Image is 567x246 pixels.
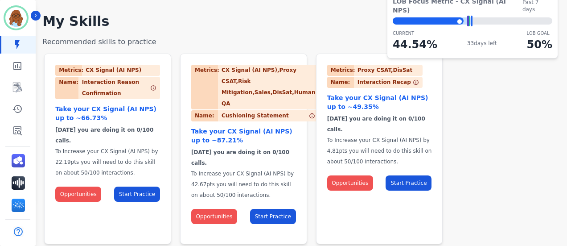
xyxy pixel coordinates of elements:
span: 33 days left [467,40,497,47]
div: Interaction Reason Confirmation [55,77,148,99]
span: Recommended skills to practice [42,38,156,46]
button: Opportunities [327,175,373,191]
button: Start Practice [114,187,160,202]
h1: My Skills [42,13,558,29]
span: [DATE] you are doing it on 0/100 calls. [55,127,153,144]
div: Name: [327,77,354,88]
button: Start Practice [250,209,296,224]
div: Take your CX Signal (AI NPS) up to ~87.21% [191,127,296,145]
p: 50 % [527,37,552,53]
div: Metrics: [55,65,82,76]
div: Name: [191,110,218,121]
span: To Increase your CX Signal (AI NPS) by 22.19pts you will need to do this skill on about 50/100 in... [55,148,158,176]
p: CURRENT [393,30,437,37]
div: Metrics: [327,65,354,76]
span: [DATE] you are doing it on 0/100 calls. [191,149,289,166]
span: [DATE] you are doing it on 0/100 calls. [327,116,425,133]
div: CX Signal (AI NPS),Proxy CSAT,Risk Mitigation,Sales,DisSat,Human QA [222,65,319,109]
p: LOB Goal [527,30,552,37]
div: Cushioning Statement [191,110,289,121]
div: CX Signal (AI NPS) [86,65,145,76]
div: ⬤ [393,17,464,25]
div: Interaction Recap [327,77,411,88]
button: Opportunities [191,209,237,224]
div: Metrics: [191,65,218,109]
button: Start Practice [386,175,431,191]
div: Take your CX Signal (AI NPS) up to ~66.73% [55,104,160,122]
span: To Increase your CX Signal (AI NPS) by 42.67pts you will need to do this skill on about 50/100 in... [191,171,294,198]
button: Opportunities [55,187,101,202]
div: Name: [55,77,78,99]
img: Bordered avatar [5,7,27,29]
p: 44.54 % [393,37,437,53]
span: To Increase your CX Signal (AI NPS) by 4.81pts you will need to do this skill on about 50/100 int... [327,137,432,165]
div: Proxy CSAT,DisSat [357,65,416,76]
div: Take your CX Signal (AI NPS) up to ~49.35% [327,93,432,111]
